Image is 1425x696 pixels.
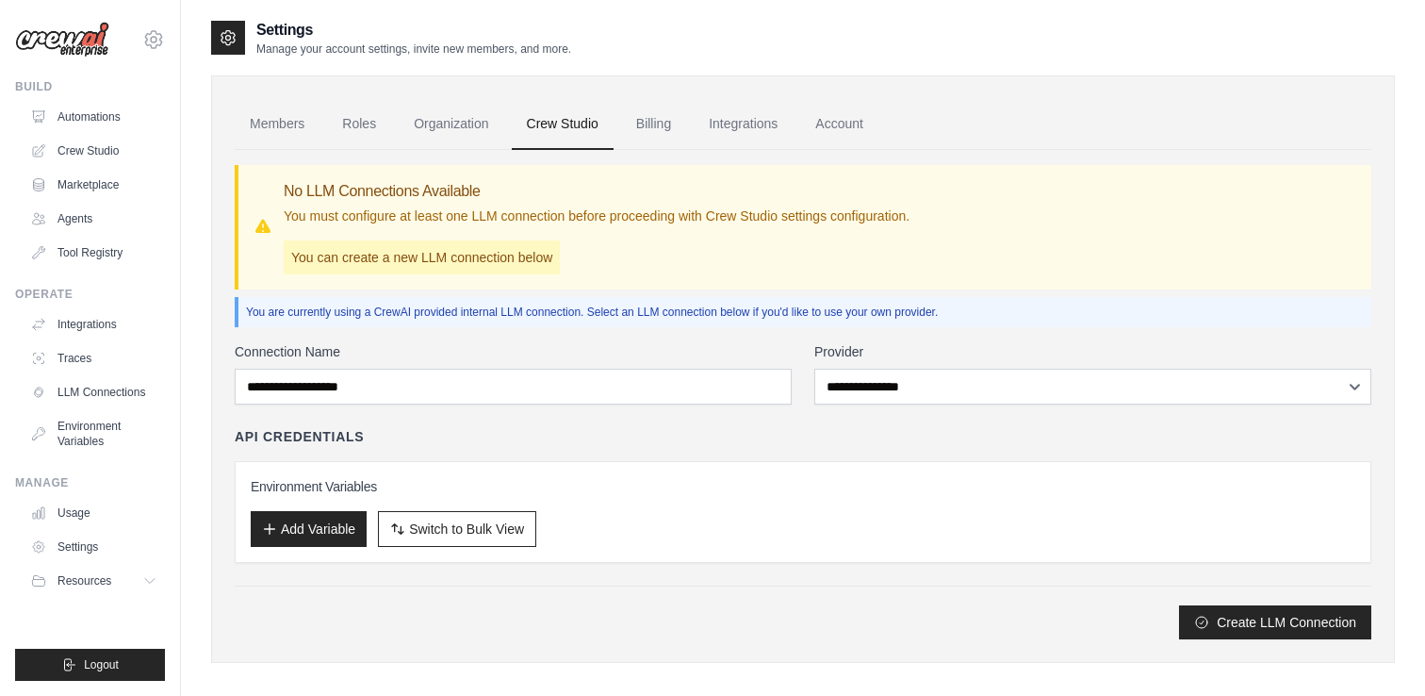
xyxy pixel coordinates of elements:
a: Account [800,99,878,150]
div: Manage [15,475,165,490]
a: Environment Variables [23,411,165,456]
a: Marketplace [23,170,165,200]
h3: Environment Variables [251,477,1355,496]
a: Members [235,99,319,150]
p: You are currently using a CrewAI provided internal LLM connection. Select an LLM connection below... [246,305,1364,320]
button: Create LLM Connection [1179,605,1371,639]
div: Build [15,79,165,94]
h4: API Credentials [235,427,364,446]
label: Provider [814,342,1371,361]
a: Crew Studio [23,136,165,166]
a: Integrations [694,99,793,150]
p: You must configure at least one LLM connection before proceeding with Crew Studio settings config... [284,207,909,225]
img: Logo [15,22,109,58]
h3: No LLM Connections Available [284,180,909,203]
button: Add Variable [251,511,367,547]
button: Resources [23,566,165,596]
a: Settings [23,532,165,562]
span: Switch to Bulk View [409,520,524,539]
a: Usage [23,498,165,528]
button: Switch to Bulk View [378,511,536,547]
p: Manage your account settings, invite new members, and more. [256,41,571,57]
span: Resources [57,573,111,588]
a: Organization [399,99,503,150]
a: Agents [23,204,165,234]
span: Logout [84,657,119,672]
button: Logout [15,649,165,681]
a: Billing [621,99,686,150]
p: You can create a new LLM connection below [284,240,560,274]
a: Automations [23,102,165,132]
label: Connection Name [235,342,792,361]
a: LLM Connections [23,377,165,407]
a: Roles [327,99,391,150]
h2: Settings [256,19,571,41]
div: Operate [15,287,165,302]
a: Crew Studio [512,99,614,150]
a: Integrations [23,309,165,340]
a: Tool Registry [23,238,165,268]
a: Traces [23,343,165,373]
